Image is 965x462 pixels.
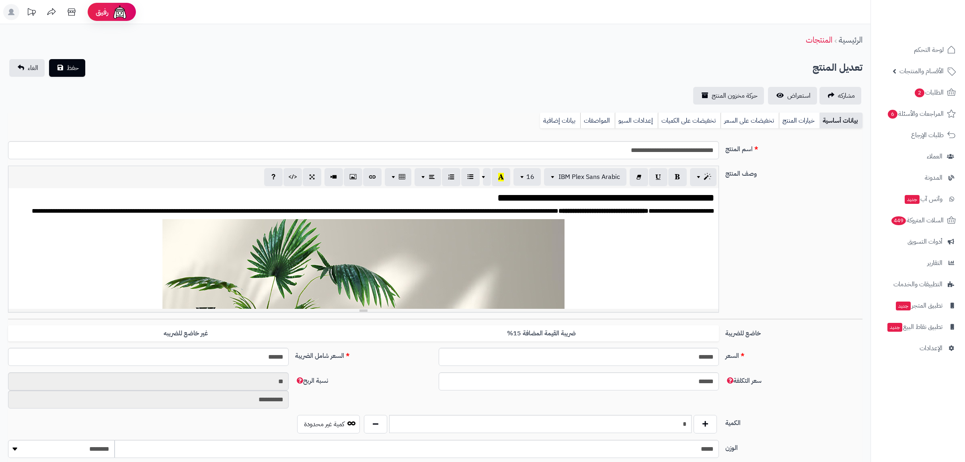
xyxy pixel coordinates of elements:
label: السعر شامل الضريبة [292,348,435,361]
span: السلات المتروكة [891,215,944,226]
span: جديد [896,302,911,310]
a: تطبيق نقاط البيعجديد [876,317,960,337]
a: طلبات الإرجاع [876,125,960,145]
span: تطبيق نقاط البيع [887,321,942,333]
a: أدوات التسويق [876,232,960,251]
span: لوحة التحكم [914,44,944,55]
span: تطبيق المتجر [895,300,942,311]
h2: تعديل المنتج [813,60,862,76]
span: العملاء [927,151,942,162]
a: وآتس آبجديد [876,189,960,209]
span: الغاء [28,63,38,73]
button: 16 [513,168,541,186]
a: بيانات أساسية [819,113,862,129]
span: الإعدادات [920,343,942,354]
span: استعراض [787,91,811,101]
button: حفظ [49,59,85,77]
a: بيانات إضافية [540,113,580,129]
span: أدوات التسويق [908,236,942,247]
label: اسم المنتج [722,141,866,154]
span: 6 [888,110,897,119]
span: جديد [905,195,920,204]
span: سعر التكلفة [725,376,762,386]
a: المنتجات [806,34,832,46]
span: 2 [915,88,924,97]
span: جديد [887,323,902,332]
label: ضريبة القيمة المضافة 15% [363,325,719,342]
a: تخفيضات على الكميات [658,113,721,129]
a: السلات المتروكة449 [876,211,960,230]
span: مشاركه [838,91,855,101]
a: حركة مخزون المنتج [693,87,764,105]
span: رفيق [96,7,109,17]
a: الغاء [9,59,45,77]
a: تخفيضات على السعر [721,113,779,129]
span: نسبة الربح [295,376,328,386]
a: تطبيق المتجرجديد [876,296,960,315]
label: خاضع للضريبة [722,325,866,338]
span: المدونة [925,172,942,183]
a: المواصفات [580,113,615,129]
a: التقارير [876,253,960,273]
label: وصف المنتج [722,166,866,179]
span: طلبات الإرجاع [911,129,944,141]
span: الطلبات [914,87,944,98]
a: لوحة التحكم [876,40,960,60]
a: الطلبات2 [876,83,960,102]
a: التطبيقات والخدمات [876,275,960,294]
label: الوزن [722,440,866,453]
span: وآتس آب [904,193,942,205]
span: حركة مخزون المنتج [712,91,758,101]
button: IBM Plex Sans Arabic [544,168,626,186]
a: تحديثات المنصة [21,4,41,22]
a: الرئيسية [839,34,862,46]
a: المدونة [876,168,960,187]
span: التطبيقات والخدمات [893,279,942,290]
label: السعر [722,348,866,361]
span: 16 [526,172,534,182]
a: المراجعات والأسئلة6 [876,104,960,123]
a: العملاء [876,147,960,166]
span: IBM Plex Sans Arabic [558,172,620,182]
a: مشاركه [819,87,861,105]
span: المراجعات والأسئلة [887,108,944,119]
a: الإعدادات [876,339,960,358]
img: logo-2.png [910,19,957,36]
span: 449 [891,216,906,225]
img: ai-face.png [112,4,128,20]
span: الأقسام والمنتجات [899,66,944,77]
label: الكمية [722,415,866,428]
a: خيارات المنتج [779,113,819,129]
label: غير خاضع للضريبه [8,325,363,342]
a: إعدادات السيو [615,113,658,129]
span: التقارير [927,257,942,269]
span: حفظ [67,63,79,73]
a: استعراض [768,87,817,105]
